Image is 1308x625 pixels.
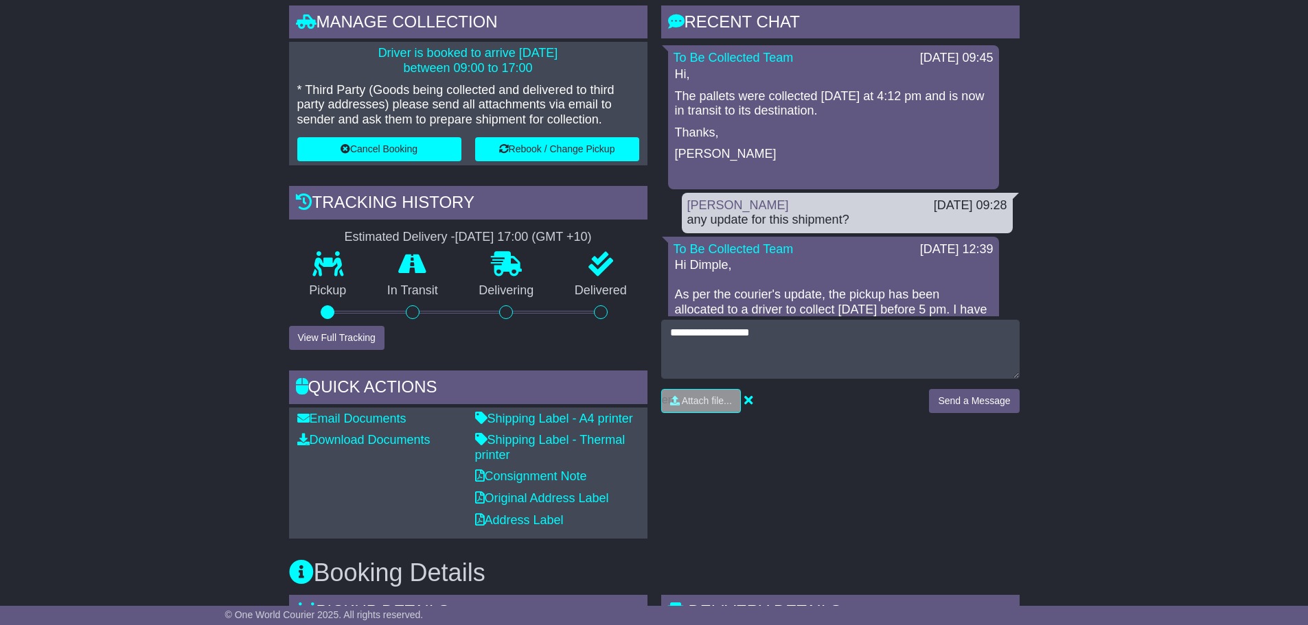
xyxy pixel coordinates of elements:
a: To Be Collected Team [674,51,794,64]
button: Cancel Booking [297,137,461,161]
div: [DATE] 17:00 (GMT +10) [455,230,592,245]
a: Download Documents [297,433,431,447]
p: Hi, [675,67,992,82]
a: Address Label [475,513,564,527]
a: Consignment Note [475,469,587,483]
p: The pallets were collected [DATE] at 4:12 pm and is now in transit to its destination. [675,89,992,119]
a: Shipping Label - Thermal printer [475,433,626,462]
span: © One World Courier 2025. All rights reserved. [225,609,424,620]
div: RECENT CHAT [661,5,1020,43]
div: [DATE] 09:28 [934,198,1007,213]
a: Email Documents [297,412,406,425]
a: [PERSON_NAME] [687,198,789,212]
div: [DATE] 12:39 [920,242,994,257]
button: View Full Tracking [289,326,385,350]
p: * Third Party (Goods being collected and delivered to third party addresses) please send all atta... [297,83,639,128]
p: Pickup [289,283,367,298]
p: Thanks, [675,126,992,141]
div: Quick Actions [289,370,647,408]
a: Shipping Label - A4 printer [475,412,633,425]
a: Original Address Label [475,491,609,505]
button: Send a Message [929,389,1019,413]
div: any update for this shipment? [687,213,1007,228]
p: [PERSON_NAME] [675,147,992,162]
p: Delivering [459,283,555,298]
div: Tracking history [289,186,647,223]
div: Estimated Delivery - [289,230,647,245]
p: Delivered [554,283,647,298]
div: [DATE] 09:45 [920,51,994,66]
div: Manage collection [289,5,647,43]
a: To Be Collected Team [674,242,794,256]
p: In Transit [367,283,459,298]
h3: Booking Details [289,559,1020,587]
button: Rebook / Change Pickup [475,137,639,161]
p: Hi Dimple, As per the courier's update, the pickup has been allocated to a driver to collect [DAT... [675,258,992,377]
p: Driver is booked to arrive [DATE] between 09:00 to 17:00 [297,46,639,75]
